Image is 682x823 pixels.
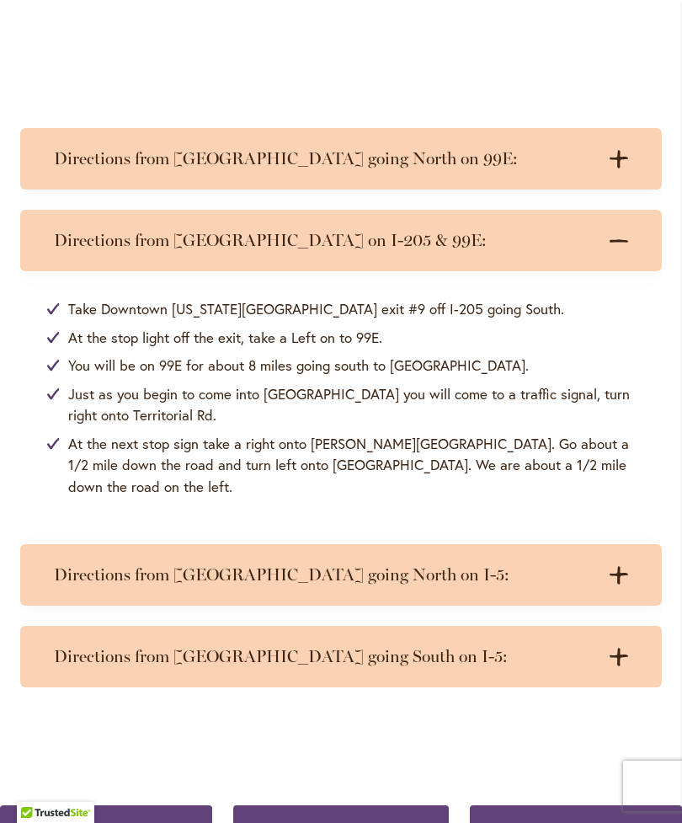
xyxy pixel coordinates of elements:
[54,230,594,251] h3: Directions from [GEOGRAPHIC_DATA] on I-205 & 99E:
[54,646,594,667] h3: Directions from [GEOGRAPHIC_DATA] going South on I-5:
[20,626,662,687] summary: Directions from [GEOGRAPHIC_DATA] going South on I-5:
[20,210,662,271] summary: Directions from [GEOGRAPHIC_DATA] on I-205 & 99E:
[54,148,594,169] h3: Directions from [GEOGRAPHIC_DATA] going North on 99E:
[68,433,635,498] span: At the next stop sign take a right onto [PERSON_NAME][GEOGRAPHIC_DATA]. Go about a 1/2 mile down ...
[20,544,662,606] summary: Directions from [GEOGRAPHIC_DATA] going North on I-5:
[68,355,529,377] span: You will be on 99E for about 8 miles going south to [GEOGRAPHIC_DATA].
[68,298,564,320] span: Take Downtown [US_STATE][GEOGRAPHIC_DATA] exit #9 off I-205 going South.
[54,564,594,585] h3: Directions from [GEOGRAPHIC_DATA] going North on I-5:
[68,383,635,426] span: Just as you begin to come into [GEOGRAPHIC_DATA] you will come to a traffic signal, turn right on...
[20,128,662,190] summary: Directions from [GEOGRAPHIC_DATA] going North on 99E:
[68,327,382,349] span: At the stop light off the exit, take a Left on to 99E.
